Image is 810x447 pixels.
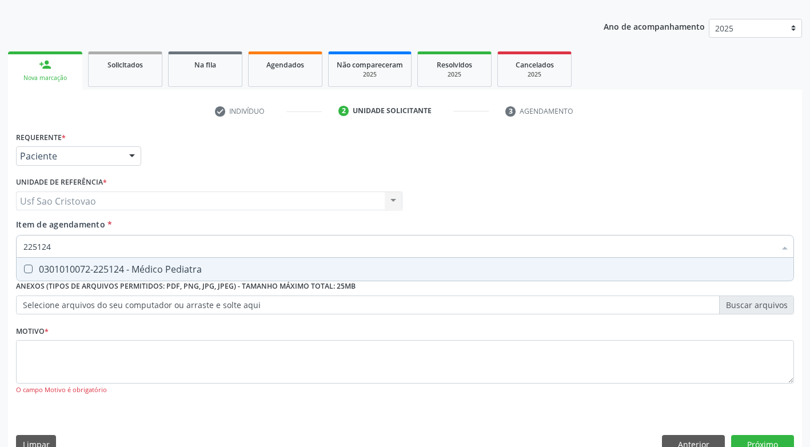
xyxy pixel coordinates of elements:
[337,60,403,70] span: Não compareceram
[604,19,705,33] p: Ano de acompanhamento
[16,278,356,296] label: Anexos (Tipos de arquivos permitidos: PDF, PNG, JPG, JPEG) - Tamanho máximo total: 25MB
[437,60,472,70] span: Resolvidos
[16,385,794,395] div: O campo Motivo é obrigatório
[20,150,118,162] span: Paciente
[23,235,775,258] input: Buscar por procedimentos
[16,174,107,191] label: Unidade de referência
[16,74,74,82] div: Nova marcação
[16,322,49,340] label: Motivo
[426,70,483,79] div: 2025
[353,106,432,116] div: Unidade solicitante
[337,70,403,79] div: 2025
[266,60,304,70] span: Agendados
[16,219,105,230] span: Item de agendamento
[516,60,554,70] span: Cancelados
[107,60,143,70] span: Solicitados
[39,58,51,71] div: person_add
[506,70,563,79] div: 2025
[338,106,349,116] div: 2
[23,265,787,274] div: 0301010072-225124 - Médico Pediatra
[194,60,216,70] span: Na fila
[16,129,66,146] label: Requerente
